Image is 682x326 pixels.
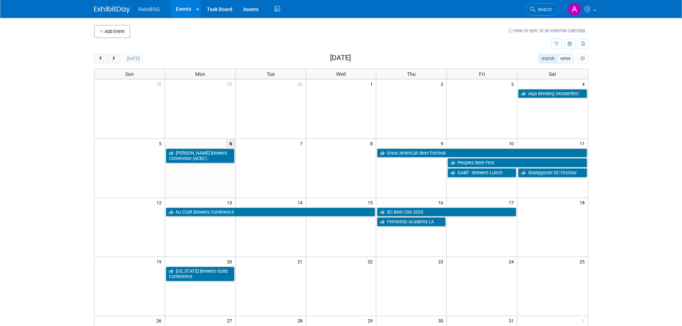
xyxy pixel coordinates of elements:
span: 15 [367,198,376,207]
span: 2 [440,79,446,88]
span: 5 [158,139,165,148]
img: Ashley Grotewold [568,3,581,16]
a: Peoples Beer Fest [448,158,587,167]
a: [PERSON_NAME] Brewers Convention (ACBC) [166,149,234,163]
span: Sun [125,71,134,77]
span: 14 [297,198,306,207]
span: 24 [508,257,517,266]
a: [US_STATE] Brewers Guild Conference [166,267,234,281]
h2: [DATE] [330,54,351,62]
button: Add Event [94,25,130,38]
span: 28 [297,316,306,325]
a: Great American Beer Festival [377,149,587,158]
span: Tue [267,71,275,77]
span: 29 [226,79,235,88]
span: 1 [581,316,588,325]
button: week [557,54,574,63]
a: Alga Brewing Oktoberfest [518,89,587,98]
span: 26 [156,316,165,325]
a: Search [526,3,558,16]
a: Fermentis Academy LA [377,217,446,227]
span: Thu [407,71,416,77]
button: myCustomButton [577,54,588,63]
span: Wed [336,71,346,77]
span: 23 [437,257,446,266]
button: prev [94,54,107,63]
span: 4 [581,79,588,88]
span: 28 [156,79,165,88]
span: Search [535,7,552,12]
span: 10 [508,139,517,148]
span: 25 [579,257,588,266]
span: 22 [367,257,376,266]
span: 17 [508,198,517,207]
span: 12 [156,198,165,207]
img: ExhibitDay [94,6,130,13]
span: Sat [549,71,556,77]
span: Fri [479,71,485,77]
span: 13 [226,198,235,207]
span: 16 [437,198,446,207]
span: 6 [226,139,235,148]
span: 18 [579,198,588,207]
button: month [538,54,557,63]
span: 3 [511,79,517,88]
span: 7 [299,139,306,148]
button: [DATE] [124,54,142,63]
span: 8 [369,139,376,148]
span: Mon [195,71,205,77]
span: 31 [508,316,517,325]
span: 30 [437,316,446,325]
i: Personalize Calendar [580,57,585,61]
a: How to sync to an external calendar... [508,28,588,33]
a: Snallygaster DC Festival [518,168,587,177]
span: 1 [369,79,376,88]
a: BC Beer Con 2025 [377,208,516,217]
span: 9 [440,139,446,148]
a: NJ Craft Brewers Conference [166,208,376,217]
button: next [107,54,120,63]
span: 19 [156,257,165,266]
span: 29 [367,316,376,325]
span: RahrBSG [139,6,160,12]
span: 30 [297,79,306,88]
span: 21 [297,257,306,266]
span: 20 [226,257,235,266]
a: GABF - Brewers Lunch [448,168,516,177]
span: 11 [579,139,588,148]
span: 27 [226,316,235,325]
